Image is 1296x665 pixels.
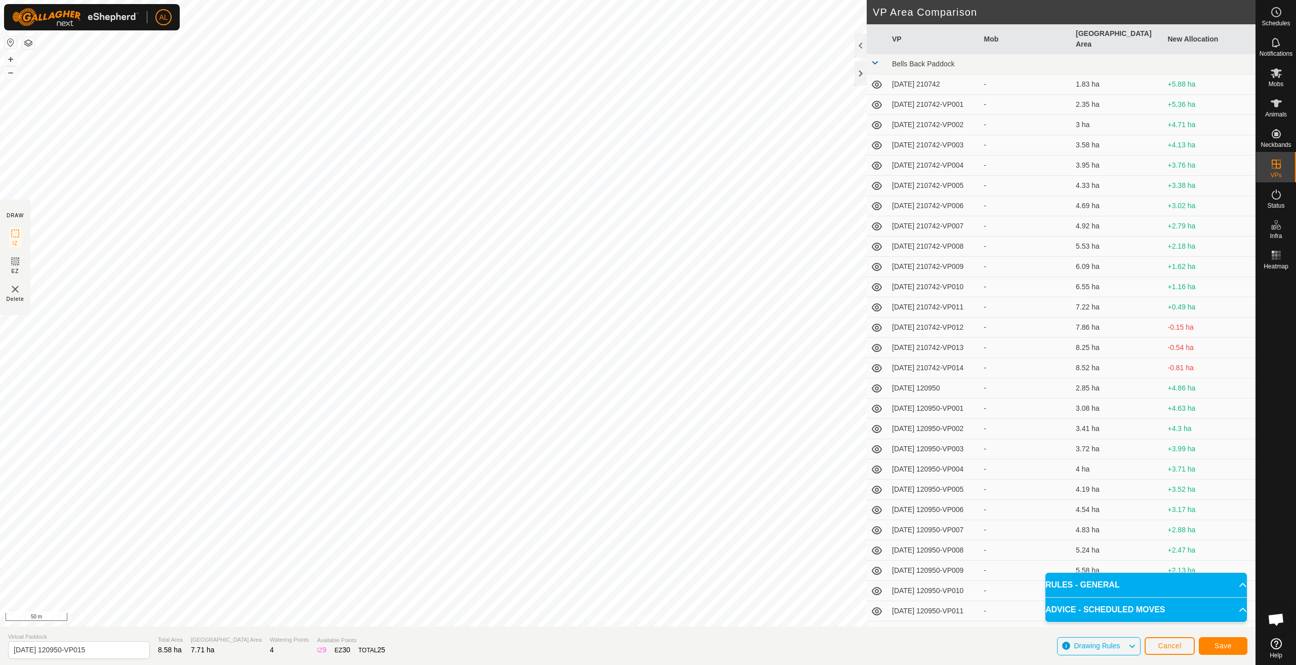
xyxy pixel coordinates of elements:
span: ADVICE - SCHEDULED MOVES [1045,604,1165,616]
span: Schedules [1262,20,1290,26]
div: - [984,140,1068,150]
td: 3.95 ha [1072,155,1164,176]
span: 7.71 ha [191,646,215,654]
span: Available Points [317,636,385,645]
img: VP [9,283,21,295]
span: Status [1267,203,1284,209]
div: - [984,160,1068,171]
span: Watering Points [270,636,309,644]
a: Contact Us [638,613,668,622]
td: 3.08 ha [1072,399,1164,419]
td: +5.36 ha [1164,95,1256,115]
img: Gallagher Logo [12,8,139,26]
div: - [984,444,1068,454]
td: 7.22 ha [1072,297,1164,318]
div: - [984,120,1068,130]
span: AL [159,12,168,23]
td: +2.47 ha [1164,540,1256,561]
span: Help [1270,652,1282,658]
button: Map Layers [22,37,34,49]
td: [DATE] 120950-VP011 [888,601,980,621]
td: +3.02 ha [1164,196,1256,216]
div: - [984,221,1068,231]
button: Cancel [1145,637,1195,655]
td: +3.76 ha [1164,155,1256,176]
button: – [5,66,17,79]
th: Mob [980,24,1072,54]
div: - [984,504,1068,515]
div: - [984,302,1068,312]
td: -0.81 ha [1164,358,1256,378]
td: -0.54 ha [1164,338,1256,358]
div: - [984,261,1068,272]
td: 4.83 ha [1072,520,1164,540]
td: 8.52 ha [1072,358,1164,378]
td: 6.55 ha [1072,277,1164,297]
a: Help [1256,634,1296,662]
p-accordion-header: ADVICE - SCHEDULED MOVES [1045,598,1247,622]
td: [DATE] 120950-VP003 [888,439,980,459]
td: 8.25 ha [1072,338,1164,358]
div: - [984,464,1068,475]
td: [DATE] 120950-VP001 [888,399,980,419]
div: - [984,79,1068,90]
td: [DATE] 210742-VP001 [888,95,980,115]
td: 6.09 ha [1072,257,1164,277]
td: +3.99 ha [1164,439,1256,459]
span: 4 [270,646,274,654]
span: Save [1214,642,1232,650]
span: Animals [1265,111,1287,118]
div: - [984,423,1068,434]
span: Bells Back Paddock [892,60,955,68]
div: DRAW [7,212,24,219]
td: 5.24 ha [1072,540,1164,561]
td: 7.86 ha [1072,318,1164,338]
div: EZ [335,645,350,655]
td: +4.86 ha [1164,378,1256,399]
td: 4.19 ha [1072,480,1164,500]
td: [DATE] 120950-VP007 [888,520,980,540]
td: +2.18 ha [1164,237,1256,257]
div: - [984,565,1068,576]
td: +4.71 ha [1164,115,1256,135]
td: +3.71 ha [1164,459,1256,480]
td: [DATE] 210742-VP007 [888,216,980,237]
td: [DATE] 210742-VP011 [888,297,980,318]
span: Drawing Rules [1074,642,1120,650]
div: - [984,201,1068,211]
td: [DATE] 210742-VP005 [888,176,980,196]
td: 5.58 ha [1072,561,1164,581]
span: 8.58 ha [158,646,182,654]
span: Heatmap [1264,263,1288,269]
td: +4.3 ha [1164,419,1256,439]
td: 4.69 ha [1072,196,1164,216]
td: +0.49 ha [1164,297,1256,318]
span: Notifications [1260,51,1292,57]
td: [DATE] 210742 [888,74,980,95]
td: [DATE] 210742-VP010 [888,277,980,297]
td: [DATE] 210742-VP003 [888,135,980,155]
div: - [984,585,1068,596]
td: 4.92 ha [1072,216,1164,237]
span: 9 [322,646,327,654]
span: Virtual Paddock [8,633,150,641]
td: +2.79 ha [1164,216,1256,237]
th: [GEOGRAPHIC_DATA] Area [1072,24,1164,54]
td: 4.54 ha [1072,500,1164,520]
div: - [984,545,1068,556]
td: +4.63 ha [1164,399,1256,419]
td: 4 ha [1072,459,1164,480]
span: IZ [13,240,18,247]
td: [DATE] 210742-VP009 [888,257,980,277]
td: [DATE] 210742-VP014 [888,358,980,378]
td: +3.38 ha [1164,176,1256,196]
span: [GEOGRAPHIC_DATA] Area [191,636,262,644]
td: +3.52 ha [1164,480,1256,500]
div: - [984,322,1068,333]
td: [DATE] 120950-VP004 [888,459,980,480]
td: [DATE] 120950-VP005 [888,480,980,500]
div: - [984,383,1068,394]
span: Neckbands [1261,142,1291,148]
div: Open chat [1261,604,1291,635]
td: 4.33 ha [1072,176,1164,196]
